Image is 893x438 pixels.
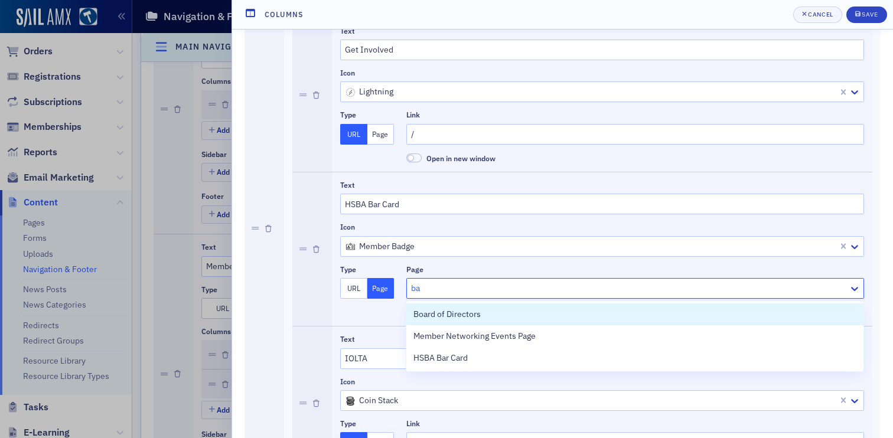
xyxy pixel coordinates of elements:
[265,9,304,19] h4: Columns
[367,278,395,299] button: Page
[340,124,367,145] button: URL
[340,419,356,428] div: Type
[406,419,420,428] div: Link
[426,153,496,163] span: Open in new window
[340,278,367,299] button: URL
[340,265,356,274] div: Type
[406,265,423,274] div: Page
[340,223,355,231] div: Icon
[413,330,536,342] span: Member Networking Events Page
[340,68,355,77] div: Icon
[367,124,395,145] button: Page
[340,181,355,189] div: Text
[406,153,422,162] span: Open in new window
[808,11,833,18] div: Cancel
[413,352,468,364] span: HSBA Bar Card
[413,308,481,321] span: Board of Directors
[340,377,355,386] div: Icon
[340,110,356,119] div: Type
[793,6,842,23] button: Cancel
[862,11,878,18] div: Save
[340,27,355,35] div: Text
[406,110,420,119] div: Link
[340,335,355,344] div: Text
[846,6,887,23] button: Save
